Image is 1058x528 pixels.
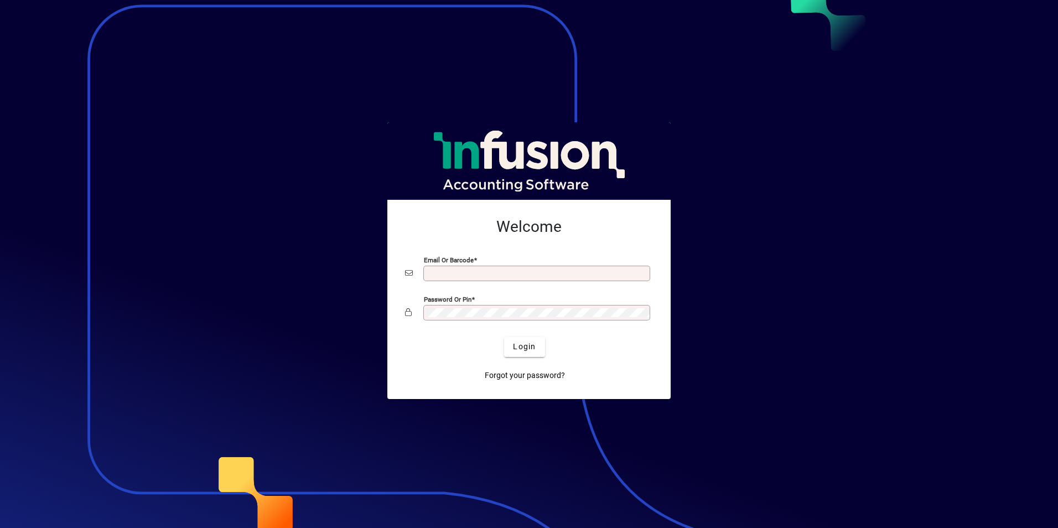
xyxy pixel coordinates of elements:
span: Forgot your password? [485,370,565,381]
a: Forgot your password? [480,366,569,386]
mat-label: Email or Barcode [424,256,474,263]
h2: Welcome [405,218,653,236]
button: Login [504,337,544,357]
mat-label: Password or Pin [424,295,471,303]
span: Login [513,341,536,353]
